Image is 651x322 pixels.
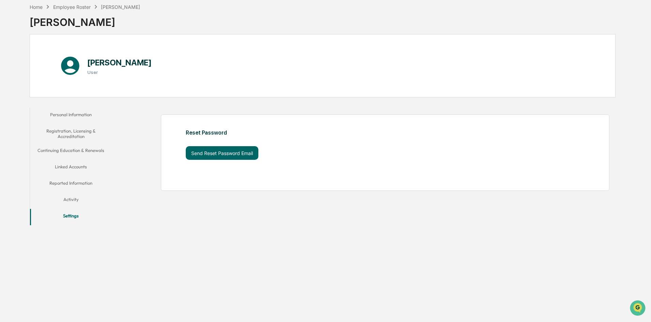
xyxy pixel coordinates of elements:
[629,300,648,318] iframe: Open customer support
[30,176,112,193] button: Reported Information
[4,83,47,95] a: 🖐️Preclearance
[87,70,152,75] h3: User
[186,146,258,160] button: Send Reset Password Email
[7,99,12,105] div: 🔎
[53,4,91,10] div: Employee Roster
[4,96,46,108] a: 🔎Data Lookup
[23,59,86,64] div: We're available if you need us!
[23,52,112,59] div: Start new chat
[68,116,82,121] span: Pylon
[7,52,19,64] img: 1746055101610-c473b297-6a78-478c-a979-82029cc54cd1
[14,99,43,106] span: Data Lookup
[30,11,140,28] div: [PERSON_NAME]
[7,87,12,92] div: 🖐️
[7,14,124,25] p: How can we help?
[30,4,43,10] div: Home
[56,86,85,93] span: Attestations
[87,58,152,67] h1: [PERSON_NAME]
[116,54,124,62] button: Start new chat
[48,115,82,121] a: Powered byPylon
[47,83,87,95] a: 🗄️Attestations
[30,108,112,124] button: Personal Information
[186,129,505,136] div: Reset Password
[101,4,140,10] div: [PERSON_NAME]
[30,209,112,225] button: Settings
[14,86,44,93] span: Preclearance
[30,143,112,160] button: Continuing Education & Renewals
[30,108,112,225] div: secondary tabs example
[30,124,112,143] button: Registration, Licensing & Accreditation
[30,160,112,176] button: Linked Accounts
[49,87,55,92] div: 🗄️
[30,193,112,209] button: Activity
